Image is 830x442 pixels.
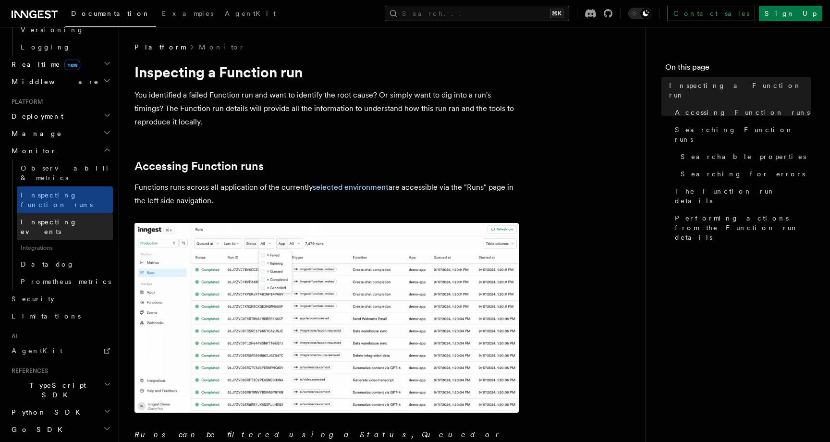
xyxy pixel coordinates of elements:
[8,73,113,90] button: Middleware
[134,160,264,173] a: Accessing Function runs
[677,148,811,165] a: Searchable properties
[21,43,71,51] span: Logging
[8,56,113,73] button: Realtimenew
[8,60,80,69] span: Realtime
[17,186,113,213] a: Inspecting function runs
[8,421,113,438] button: Go SDK
[21,26,84,34] span: Versioning
[8,108,113,125] button: Deployment
[385,6,569,21] button: Search...⌘K
[134,63,519,81] h1: Inspecting a Function run
[8,98,43,106] span: Platform
[8,342,113,359] a: AgentKit
[134,223,519,413] img: The "Handle failed payments" Function runs list features a run in a failing state.
[8,146,57,156] span: Monitor
[21,278,111,285] span: Prometheus metrics
[671,121,811,148] a: Searching Function runs
[8,407,86,417] span: Python SDK
[550,9,563,18] kbd: ⌘K
[8,290,113,307] a: Security
[64,60,80,70] span: new
[671,104,811,121] a: Accessing Function runs
[671,209,811,246] a: Performing actions from the Function run details
[12,295,54,303] span: Security
[677,165,811,183] a: Searching for errors
[8,142,113,160] button: Monitor
[8,125,113,142] button: Manage
[8,377,113,404] button: TypeScript SDK
[759,6,822,21] a: Sign Up
[12,347,62,355] span: AgentKit
[8,111,63,121] span: Deployment
[17,21,113,38] a: Versioning
[65,3,156,27] a: Documentation
[8,129,62,138] span: Manage
[8,425,68,434] span: Go SDK
[8,307,113,325] a: Limitations
[134,181,519,208] p: Functions runs across all application of the currently are accessible via the "Runs" page in the ...
[665,61,811,77] h4: On this page
[675,108,810,117] span: Accessing Function runs
[17,273,113,290] a: Prometheus metrics
[667,6,755,21] a: Contact sales
[134,88,519,129] p: You identified a failed Function run and want to identify the root cause? Or simply want to dig i...
[17,160,113,186] a: Observability & metrics
[675,125,811,144] span: Searching Function runs
[675,213,811,242] span: Performing actions from the Function run details
[162,10,213,17] span: Examples
[21,191,93,209] span: Inspecting function runs
[17,38,113,56] a: Logging
[8,77,99,86] span: Middleware
[156,3,219,26] a: Examples
[628,8,651,19] button: Toggle dark mode
[665,77,811,104] a: Inspecting a Function run
[669,81,811,100] span: Inspecting a Function run
[219,3,281,26] a: AgentKit
[8,367,48,375] span: References
[8,404,113,421] button: Python SDK
[134,42,185,52] span: Platform
[675,186,811,206] span: The Function run details
[21,218,77,235] span: Inspecting events
[17,213,113,240] a: Inspecting events
[8,160,113,290] div: Monitor
[8,332,18,340] span: AI
[681,169,805,179] span: Searching for errors
[225,10,276,17] span: AgentKit
[21,164,120,182] span: Observability & metrics
[671,183,811,209] a: The Function run details
[8,381,104,400] span: TypeScript SDK
[199,42,244,52] a: Monitor
[71,10,150,17] span: Documentation
[313,183,389,192] a: selected environment
[17,240,113,256] span: Integrations
[681,152,806,161] span: Searchable properties
[12,312,81,320] span: Limitations
[17,256,113,273] a: Datadog
[21,260,74,268] span: Datadog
